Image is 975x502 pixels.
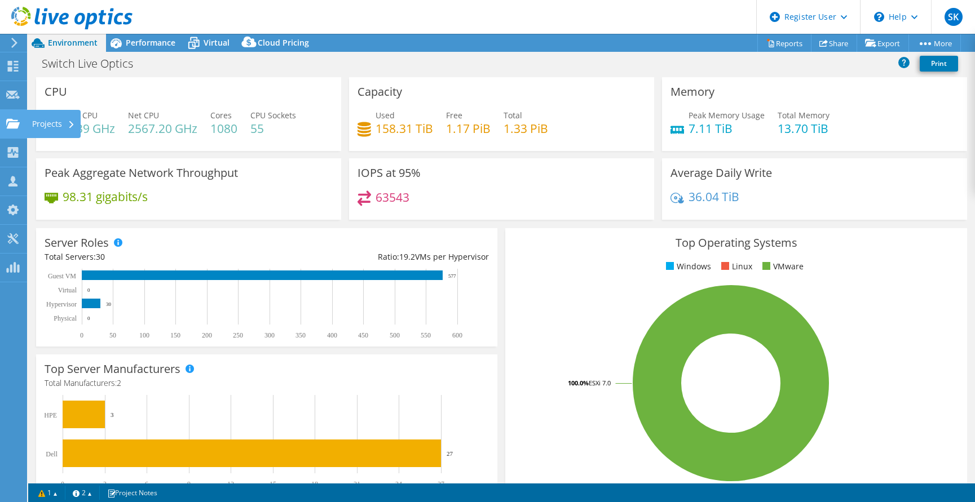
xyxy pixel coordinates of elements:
span: Total [504,110,522,121]
span: Net CPU [128,110,159,121]
text: 27 [438,480,444,488]
h4: 1539 GHz [63,122,115,135]
text: 3 [103,480,107,488]
a: Export [857,34,909,52]
span: Cores [210,110,232,121]
text: 600 [452,331,462,339]
li: Linux [718,260,752,273]
div: Projects [27,110,81,138]
a: Print [920,56,958,72]
h4: 1080 [210,122,237,135]
li: VMware [760,260,804,273]
text: Dell [46,450,58,458]
text: Physical [54,314,77,322]
span: Used [376,110,395,121]
span: SK [945,8,963,26]
text: 200 [202,331,212,339]
text: 30 [106,301,112,307]
h4: 1.17 PiB [446,122,491,135]
text: 18 [311,480,318,488]
h4: 63543 [376,191,409,203]
span: Peak Memory Usage [689,110,765,121]
text: 250 [233,331,243,339]
h3: Top Server Manufacturers [45,363,180,375]
h4: 13.70 TiB [778,122,830,135]
text: 400 [327,331,337,339]
h3: Server Roles [45,237,109,249]
svg: \n [874,12,884,22]
text: 500 [390,331,400,339]
span: 19.2 [399,251,415,262]
text: 100 [139,331,149,339]
a: More [908,34,961,52]
text: 0 [87,316,90,321]
h3: CPU [45,86,67,98]
h4: 158.31 TiB [376,122,433,135]
span: Peak CPU [63,110,98,121]
h4: 2567.20 GHz [128,122,197,135]
span: Environment [48,37,98,48]
text: 0 [87,287,90,293]
div: Ratio: VMs per Hypervisor [267,251,489,263]
span: Total Memory [778,110,830,121]
text: 0 [61,480,64,488]
text: Hypervisor [46,300,77,308]
text: 9 [187,480,191,488]
span: CPU Sockets [250,110,296,121]
span: Free [446,110,462,121]
li: Windows [663,260,711,273]
text: 6 [145,480,148,488]
tspan: ESXi 7.0 [589,379,611,387]
text: 50 [109,331,116,339]
span: Virtual [204,37,230,48]
h3: Peak Aggregate Network Throughput [45,167,238,179]
tspan: 100.0% [568,379,589,387]
text: 24 [395,480,402,488]
text: 27 [447,450,453,457]
h3: Average Daily Write [670,167,772,179]
a: Share [811,34,857,52]
text: 0 [80,331,83,339]
text: 12 [227,480,234,488]
text: Guest VM [48,272,76,280]
h4: 98.31 gigabits/s [63,190,148,203]
text: 300 [264,331,275,339]
text: 21 [354,480,360,488]
text: 577 [448,273,456,279]
h3: Memory [670,86,714,98]
h3: Top Operating Systems [514,237,958,249]
div: Total Servers: [45,251,267,263]
text: 450 [358,331,368,339]
text: 550 [421,331,431,339]
span: Performance [126,37,175,48]
span: 30 [96,251,105,262]
h4: 36.04 TiB [689,190,739,203]
h4: 7.11 TiB [689,122,765,135]
h4: Total Manufacturers: [45,377,489,389]
text: 3 [111,411,114,418]
a: Project Notes [99,486,165,500]
a: 2 [65,486,100,500]
text: 150 [170,331,180,339]
a: Reports [757,34,811,52]
text: 350 [295,331,306,339]
text: 15 [270,480,276,488]
h4: 1.33 PiB [504,122,548,135]
text: Virtual [58,286,77,294]
h3: Capacity [358,86,402,98]
h4: 55 [250,122,296,135]
a: 1 [30,486,65,500]
span: Cloud Pricing [258,37,309,48]
text: HPE [44,411,57,419]
h1: Switch Live Optics [37,57,151,70]
h3: IOPS at 95% [358,167,421,179]
span: 2 [117,377,121,388]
